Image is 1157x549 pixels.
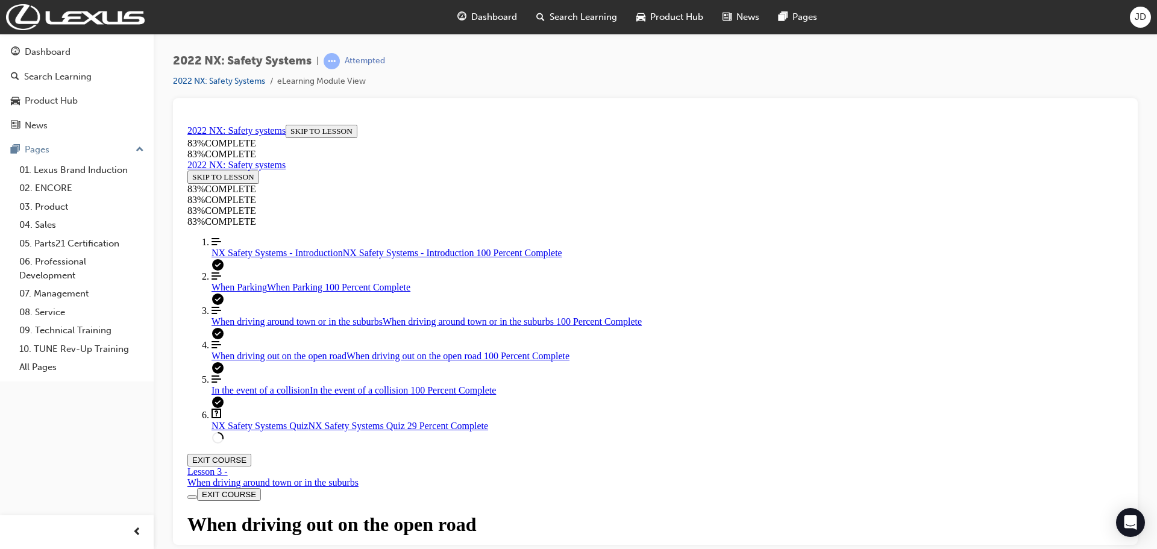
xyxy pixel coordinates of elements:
[769,5,827,30] a: pages-iconPages
[792,10,817,24] span: Pages
[24,70,92,84] div: Search Learning
[471,10,517,24] span: Dashboard
[173,54,312,68] span: 2022 NX: Safety Systems
[25,94,78,108] div: Product Hub
[5,39,149,139] button: DashboardSearch LearningProduct HubNews
[14,179,149,198] a: 02. ENCORE
[25,45,71,59] div: Dashboard
[14,198,149,216] a: 03. Product
[5,347,941,368] a: Lesson 3 - When driving around town or in the suburbs
[5,51,77,64] button: SKIP TO LESSON
[14,321,149,340] a: 09. Technical Training
[25,119,48,133] div: News
[5,115,149,137] a: News
[5,375,14,379] button: Toggle Course Overview
[1135,10,1146,24] span: JD
[5,394,941,416] h1: When driving out on the open road
[14,253,149,284] a: 06. Professional Development
[5,96,941,107] div: 83 % COMPLETE
[14,234,149,253] a: 05. Parts21 Certification
[5,40,174,86] section: Course Information
[1116,508,1145,537] div: Open Intercom Messenger
[6,4,145,30] img: Trak
[173,76,265,86] a: 2022 NX: Safety Systems
[14,161,149,180] a: 01. Lexus Brand Induction
[5,40,103,50] a: 2022 NX: Safety systems
[5,139,149,161] button: Pages
[5,90,149,112] a: Product Hub
[779,10,788,25] span: pages-icon
[5,334,69,347] button: EXIT COURSE
[11,72,19,83] span: search-icon
[324,53,340,69] span: learningRecordVerb_ATTEMPT-icon
[11,121,20,131] span: news-icon
[11,96,20,107] span: car-icon
[536,10,545,25] span: search-icon
[133,525,142,540] span: prev-icon
[14,358,149,377] a: All Pages
[14,340,149,359] a: 10. TUNE Rev-Up Training
[5,117,941,324] nav: Course Outline
[5,5,941,40] section: Course Information
[345,55,385,67] div: Attempted
[5,18,941,29] div: 83 % COMPLETE
[316,54,319,68] span: |
[736,10,759,24] span: News
[25,143,49,157] div: Pages
[5,357,941,368] div: When driving around town or in the suburbs
[5,5,941,324] section: Course Overview
[1130,7,1151,28] button: JD
[14,303,149,322] a: 08. Service
[5,75,174,86] div: 83 % COMPLETE
[457,10,466,25] span: guage-icon
[448,5,527,30] a: guage-iconDashboard
[527,5,627,30] a: search-iconSearch Learning
[5,5,103,16] a: 2022 NX: Safety systems
[5,64,174,75] div: 83 % COMPLETE
[14,216,149,234] a: 04. Sales
[11,145,20,155] span: pages-icon
[627,5,713,30] a: car-iconProduct Hub
[5,86,941,96] div: 83 % COMPLETE
[5,29,941,40] div: 83 % COMPLETE
[636,10,645,25] span: car-icon
[650,10,703,24] span: Product Hub
[103,5,175,18] button: SKIP TO LESSON
[11,47,20,58] span: guage-icon
[5,41,149,63] a: Dashboard
[5,347,941,368] div: Lesson 3 -
[136,142,144,158] span: up-icon
[14,284,149,303] a: 07. Management
[5,66,149,88] a: Search Learning
[550,10,617,24] span: Search Learning
[277,75,366,89] li: eLearning Module View
[723,10,732,25] span: news-icon
[713,5,769,30] a: news-iconNews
